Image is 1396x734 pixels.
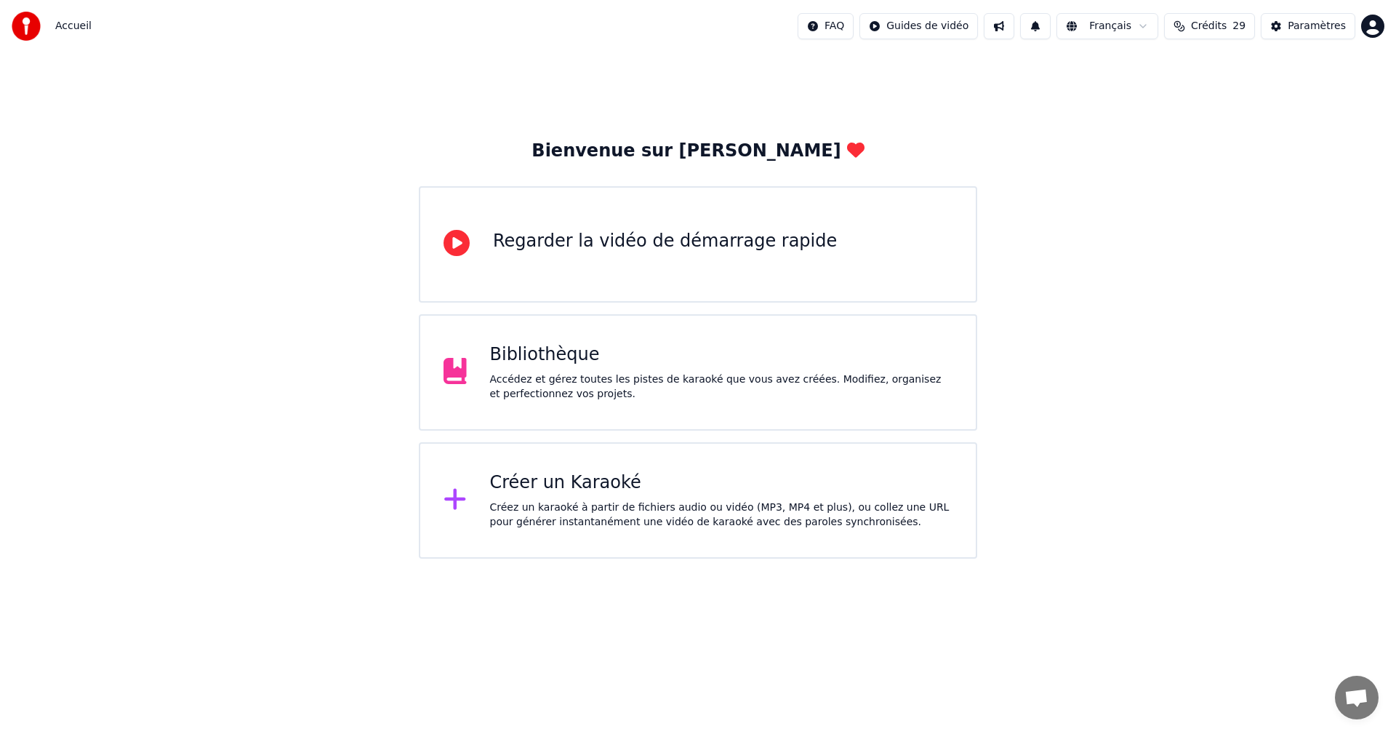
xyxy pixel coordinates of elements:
nav: breadcrumb [55,19,92,33]
div: Accédez et gérez toutes les pistes de karaoké que vous avez créées. Modifiez, organisez et perfec... [490,372,953,402]
span: Accueil [55,19,92,33]
div: Créez un karaoké à partir de fichiers audio ou vidéo (MP3, MP4 et plus), ou collez une URL pour g... [490,500,953,530]
div: Bibliothèque [490,343,953,367]
span: 29 [1232,19,1245,33]
button: Guides de vidéo [859,13,978,39]
div: Paramètres [1288,19,1346,33]
button: FAQ [798,13,854,39]
div: Créer un Karaoké [490,471,953,495]
button: Paramètres [1261,13,1355,39]
button: Crédits29 [1164,13,1255,39]
img: youka [12,12,41,41]
span: Crédits [1191,19,1227,33]
div: Regarder la vidéo de démarrage rapide [493,230,837,253]
div: Bienvenue sur [PERSON_NAME] [531,140,864,163]
div: Ouvrir le chat [1335,676,1379,719]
